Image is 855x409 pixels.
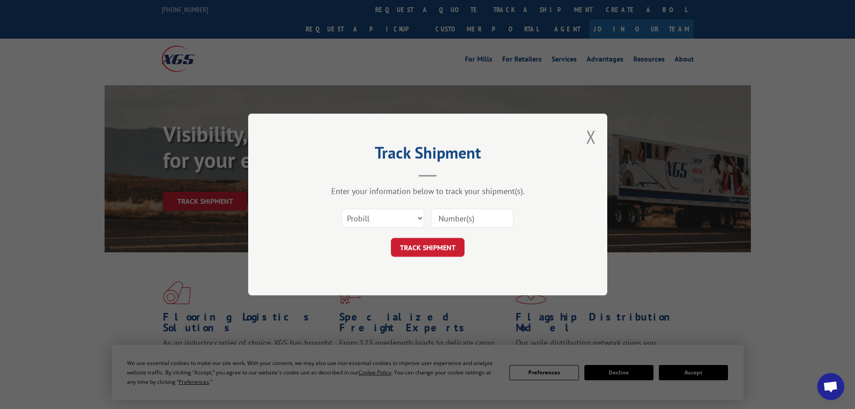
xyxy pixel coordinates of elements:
div: Open chat [817,373,844,400]
button: Close modal [586,125,596,149]
button: TRACK SHIPMENT [391,238,465,257]
h2: Track Shipment [293,146,562,163]
div: Enter your information below to track your shipment(s). [293,186,562,196]
input: Number(s) [431,209,513,228]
